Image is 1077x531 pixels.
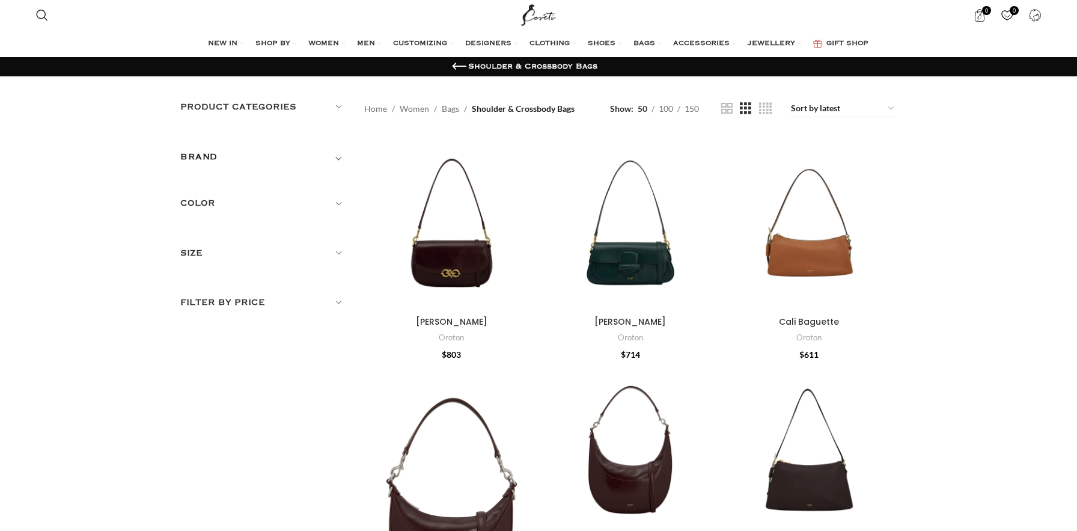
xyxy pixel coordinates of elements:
[995,3,1019,27] div: My Wishlist
[400,102,429,115] a: Women
[588,32,621,56] a: SHOES
[654,102,677,115] a: 100
[826,39,868,49] span: GIFT SHOP
[442,349,461,360] bdi: 803
[721,101,733,116] a: Grid view 2
[465,32,517,56] a: DESIGNERS
[180,247,346,260] h5: Size
[439,332,464,343] a: Oroton
[633,39,655,49] span: BAGS
[519,9,559,19] a: Site logo
[180,150,346,171] div: Toggle filter
[685,103,699,114] span: 150
[393,32,453,56] a: CUSTOMIZING
[813,32,868,56] a: GIFT SHOP
[594,316,666,328] a: [PERSON_NAME]
[588,39,615,49] span: SHOES
[529,32,576,56] a: CLOTHING
[393,39,447,49] span: CUSTOMIZING
[180,296,346,309] h5: Filter by price
[673,39,730,49] span: ACCESSORIES
[180,197,346,210] h5: Color
[638,103,647,114] span: 50
[621,349,626,360] span: $
[442,349,447,360] span: $
[255,32,296,56] a: SHOP BY
[357,32,381,56] a: MEN
[779,316,839,328] a: Cali Baguette
[364,102,387,115] a: Home
[30,32,1047,56] div: Main navigation
[416,316,487,328] a: [PERSON_NAME]
[982,6,991,15] span: 0
[659,103,673,114] span: 100
[813,40,822,48] img: GiftBag
[621,349,640,360] bdi: 714
[995,3,1019,27] a: 0
[442,102,459,115] a: Bags
[180,100,346,114] h5: Product categories
[30,3,54,27] a: Search
[364,102,575,115] nav: Breadcrumb
[796,332,822,343] a: Oroton
[633,32,661,56] a: BAGS
[208,32,243,56] a: NEW IN
[722,135,897,311] a: Cali Baguette
[465,39,511,49] span: DESIGNERS
[799,349,804,360] span: $
[450,58,468,76] a: Go back
[618,332,643,343] a: Oroton
[790,100,897,117] select: Shop order
[255,39,290,49] span: SHOP BY
[472,102,575,115] span: Shoulder & Crossbody Bags
[633,102,651,115] a: 50
[180,150,218,164] h5: BRAND
[1010,6,1019,15] span: 0
[308,39,339,49] span: WOMEN
[468,61,597,72] h1: Shoulder & Crossbody Bags
[673,32,736,56] a: ACCESSORIES
[748,39,795,49] span: JEWELLERY
[748,32,801,56] a: JEWELLERY
[364,135,540,311] a: Olivia Day Bag
[610,102,633,115] span: Show
[740,101,751,116] a: Grid view 3
[543,135,718,311] a: Carter Baguette
[208,39,237,49] span: NEW IN
[529,39,570,49] span: CLOTHING
[967,3,992,27] a: 0
[759,101,772,116] a: Grid view 4
[680,102,703,115] a: 150
[308,32,345,56] a: WOMEN
[357,39,375,49] span: MEN
[799,349,819,360] bdi: 611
